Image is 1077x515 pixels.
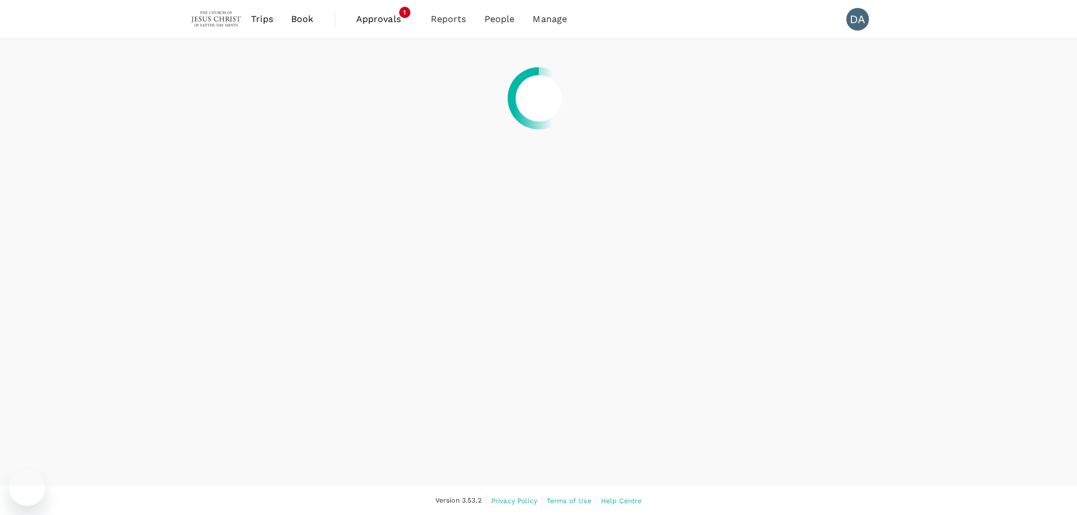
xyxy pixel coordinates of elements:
a: Terms of Use [547,495,591,507]
a: Privacy Policy [491,495,537,507]
span: Book [291,12,314,26]
span: People [485,12,515,26]
span: Approvals [356,12,413,26]
img: The Malaysian Church of Jesus Christ of Latter-day Saints [191,7,243,32]
span: Manage [533,12,567,26]
span: 1 [399,7,410,18]
span: Privacy Policy [491,497,537,505]
span: Reports [431,12,466,26]
iframe: Button to launch messaging window [9,470,45,506]
span: Terms of Use [547,497,591,505]
div: DA [846,8,869,31]
span: Version 3.53.2 [435,495,482,507]
span: Help Centre [601,497,642,505]
span: Trips [251,12,273,26]
a: Help Centre [601,495,642,507]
